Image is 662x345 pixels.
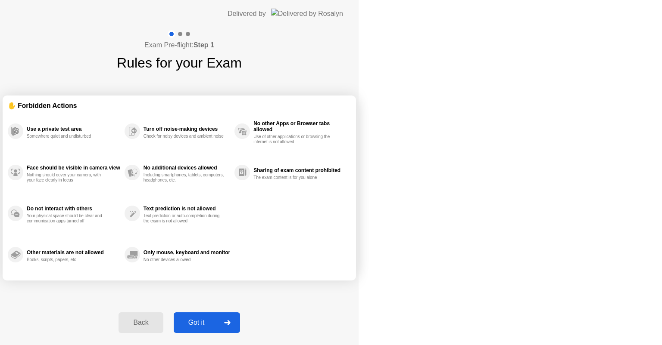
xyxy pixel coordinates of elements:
[144,134,225,139] div: Check for noisy devices and ambient noise
[144,206,230,212] div: Text prediction is not allowed
[27,134,108,139] div: Somewhere quiet and undisturbed
[174,312,240,333] button: Got it
[121,319,160,327] div: Back
[253,175,335,180] div: The exam content is for you alone
[253,120,347,132] div: No other Apps or Browser tabs allowed
[176,319,217,327] div: Got it
[27,165,120,171] div: Face should be visible in camera view
[144,257,225,262] div: No other devices allowed
[194,41,214,49] b: Step 1
[271,9,343,18] img: Delivered by Rosalyn
[253,167,347,173] div: Sharing of exam content prohibited
[27,172,108,183] div: Nothing should cover your camera, with your face clearly in focus
[144,250,230,256] div: Only mouse, keyboard and monitor
[253,134,335,145] div: Use of other applications or browsing the internet is not allowed
[27,257,108,262] div: Books, scripts, papers, etc
[144,165,230,171] div: No additional devices allowed
[228,9,266,19] div: Delivered by
[144,40,214,50] h4: Exam Pre-flight:
[27,206,120,212] div: Do not interact with others
[119,312,163,333] button: Back
[117,52,242,73] h1: Rules for your Exam
[144,213,225,224] div: Text prediction or auto-completion during the exam is not allowed
[144,172,225,183] div: Including smartphones, tablets, computers, headphones, etc.
[27,250,120,256] div: Other materials are not allowed
[27,213,108,224] div: Your physical space should be clear and communication apps turned off
[8,101,351,111] div: ✋ Forbidden Actions
[27,126,120,132] div: Use a private test area
[144,126,230,132] div: Turn off noise-making devices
